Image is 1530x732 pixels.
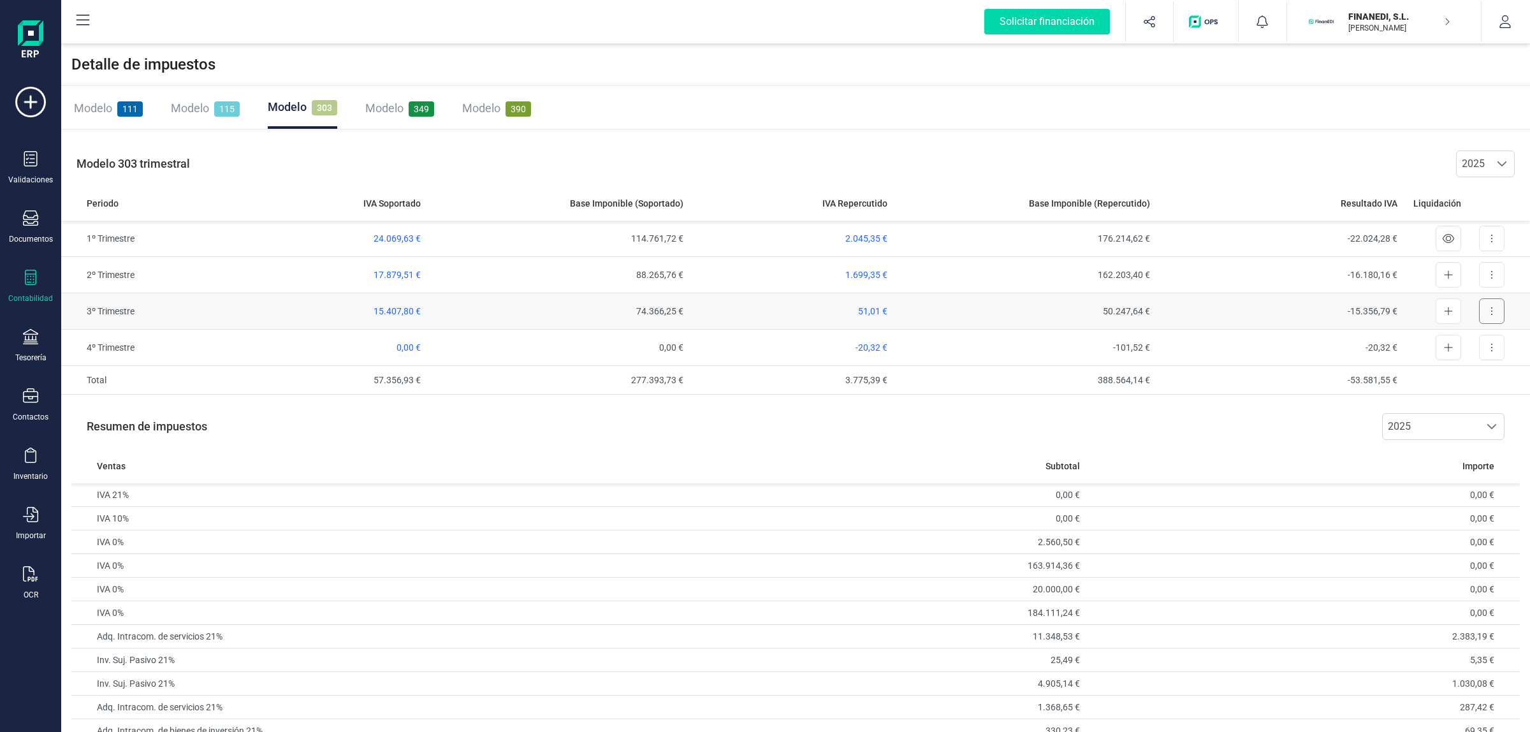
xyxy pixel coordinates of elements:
[97,460,126,472] span: Ventas
[1341,197,1397,210] span: Resultado IVA
[61,44,1530,85] div: Detalle de impuestos
[312,100,337,115] span: 303
[61,330,207,366] td: 4º Trimestre
[1085,672,1520,696] td: 1.030,08 €
[651,578,1086,601] td: 20.000,00 €
[651,625,1086,648] td: 11.348,53 €
[13,471,48,481] div: Inventario
[856,342,887,353] span: -20,32 €
[71,625,651,648] td: Adq. Intracom. de servicios 21%
[426,257,688,293] td: 88.265,76 €
[15,353,47,363] div: Tesorería
[374,233,421,244] span: 24.069,63 €
[268,100,307,113] span: Modelo
[1457,151,1490,177] span: 2025
[892,221,1155,257] td: 176.214,62 €
[984,9,1110,34] div: Solicitar financiación
[71,648,651,672] td: Inv. Suj. Pasivo 21%
[426,293,688,330] td: 74.366,25 €
[1085,507,1520,531] td: 0,00 €
[61,142,190,186] p: Modelo 303 trimestral
[1085,554,1520,578] td: 0,00 €
[8,293,53,304] div: Contabilidad
[651,696,1086,719] td: 1.368,65 €
[1348,23,1450,33] p: [PERSON_NAME]
[1155,293,1402,330] td: -15.356,79 €
[426,221,688,257] td: 114.761,72 €
[24,590,38,600] div: OCR
[651,672,1086,696] td: 4.905,14 €
[426,330,688,366] td: 0,00 €
[1413,197,1461,210] span: Liquidación
[1085,648,1520,672] td: 5,35 €
[858,306,887,316] span: 51,01 €
[845,375,887,385] span: 3.775,39 €
[651,483,1086,507] td: 0,00 €
[1383,414,1480,439] span: 2025
[1029,197,1150,210] span: Base Imponible (Repercutido)
[61,366,207,395] td: Total
[171,101,209,115] span: Modelo
[16,531,46,541] div: Importar
[651,507,1086,531] td: 0,00 €
[1181,1,1230,42] button: Logo de OPS
[374,270,421,280] span: 17.879,51 €
[822,197,887,210] span: IVA Repercutido
[1155,330,1402,366] td: -20,32 €
[117,101,143,117] span: 111
[365,101,404,115] span: Modelo
[61,293,207,330] td: 3º Trimestre
[363,197,421,210] span: IVA Soportado
[71,405,207,448] p: Resumen de impuestos
[374,375,421,385] span: 57.356,93 €
[651,601,1086,625] td: 184.111,24 €
[892,257,1155,293] td: 162.203,40 €
[214,101,240,117] span: 115
[71,483,651,507] td: IVA 21%
[1189,15,1223,28] img: Logo de OPS
[1308,8,1336,36] img: FI
[1462,460,1494,472] span: Importe
[651,531,1086,554] td: 2.560,50 €
[1302,1,1466,42] button: FIFINANEDI, S.L.[PERSON_NAME]
[1085,625,1520,648] td: 2.383,19 €
[506,101,531,117] span: 390
[845,270,887,280] span: 1.699,35 €
[1348,10,1450,23] p: FINANEDI, S.L.
[1045,460,1080,472] span: Subtotal
[409,101,434,117] span: 349
[651,554,1086,578] td: 163.914,36 €
[1085,578,1520,601] td: 0,00 €
[651,648,1086,672] td: 25,49 €
[61,221,207,257] td: 1º Trimestre
[71,601,651,625] td: IVA 0%
[462,101,500,115] span: Modelo
[71,578,651,601] td: IVA 0%
[397,342,421,353] span: 0,00 €
[892,293,1155,330] td: 50.247,64 €
[426,366,688,395] td: 277.393,73 €
[61,257,207,293] td: 2º Trimestre
[1155,257,1402,293] td: -16.180,16 €
[1155,221,1402,257] td: -22.024,28 €
[71,507,651,531] td: IVA 10%
[892,366,1155,395] td: 388.564,14 €
[892,330,1155,366] td: -101,52 €
[1085,601,1520,625] td: 0,00 €
[1085,531,1520,554] td: 0,00 €
[71,554,651,578] td: IVA 0%
[74,101,112,115] span: Modelo
[18,20,43,61] img: Logo Finanedi
[9,234,53,244] div: Documentos
[1085,696,1520,719] td: 287,42 €
[13,412,48,422] div: Contactos
[570,197,683,210] span: Base Imponible (Soportado)
[71,672,651,696] td: Inv. Suj. Pasivo 21%
[1155,366,1402,395] td: -53.581,55 €
[71,531,651,554] td: IVA 0%
[1085,483,1520,507] td: 0,00 €
[8,175,53,185] div: Validaciones
[845,233,887,244] span: 2.045,35 €
[969,1,1125,42] button: Solicitar financiación
[87,197,119,210] span: Periodo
